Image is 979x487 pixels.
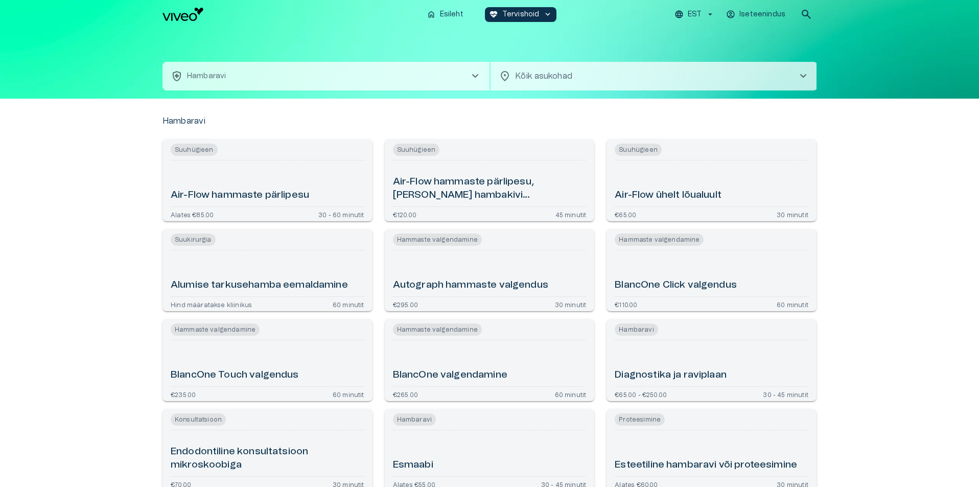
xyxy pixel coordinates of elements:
p: Hambaravi [187,71,226,82]
span: Suuhügieen [393,144,440,156]
span: Proteesimine [615,413,665,426]
a: Open service booking details [162,319,372,401]
span: Suuhügieen [171,144,218,156]
p: Esileht [440,9,463,20]
button: ecg_heartTervishoidkeyboard_arrow_down [485,7,557,22]
a: Open service booking details [162,229,372,311]
h6: Alumise tarkusehamba eemaldamine [171,279,348,292]
p: Iseteenindus [739,9,785,20]
a: Open service booking details [607,140,817,221]
p: Alates €55.00 [393,481,435,487]
p: €65.00 [615,211,636,217]
h6: Air-Flow hammaste pärlipesu [171,189,309,202]
span: keyboard_arrow_down [543,10,552,19]
p: 60 minutit [333,301,364,307]
p: 60 minutit [333,391,364,397]
a: Open service booking details [607,229,817,311]
p: €265.00 [393,391,418,397]
h6: Diagnostika ja raviplaan [615,368,727,382]
span: chevron_right [469,70,481,82]
p: 30 - 60 minutit [318,211,364,217]
a: Open service booking details [385,319,595,401]
button: Iseteenindus [725,7,788,22]
h6: BlancOne Click valgendus [615,279,737,292]
h6: Esteetiline hambaravi või proteesimine [615,458,797,472]
p: 60 minutit [777,301,808,307]
h6: Endodontiline konsultatsioon mikroskoobiga [171,445,364,472]
h6: BlancOne Touch valgendus [171,368,299,382]
span: Hammaste valgendamine [393,234,482,246]
a: Open service booking details [385,229,595,311]
p: Kõik asukohad [515,70,781,82]
a: Open service booking details [385,140,595,221]
p: 30 minutit [555,301,587,307]
p: Alates €85.00 [171,211,214,217]
p: €70.00 [171,481,191,487]
span: Hambaravi [615,323,658,336]
button: EST [673,7,716,22]
p: 30 minutit [777,211,808,217]
a: Navigate to homepage [162,8,418,21]
p: 60 minutit [555,391,587,397]
p: €110.00 [615,301,637,307]
span: chevron_right [797,70,809,82]
p: Hambaravi [162,115,205,127]
h6: BlancOne valgendamine [393,368,507,382]
a: Open service booking details [162,140,372,221]
p: Tervishoid [502,9,540,20]
span: home [427,10,436,19]
p: Alates €60.00 [615,481,658,487]
span: Konsultatsioon [171,413,226,426]
button: homeEsileht [423,7,469,22]
span: Hammaste valgendamine [393,323,482,336]
button: open search modal [796,4,817,25]
span: health_and_safety [171,70,183,82]
p: €120.00 [393,211,416,217]
p: €295.00 [393,301,418,307]
span: location_on [499,70,511,82]
p: 30 - 45 minutit [541,481,587,487]
p: €235.00 [171,391,196,397]
img: Viveo logo [162,8,203,21]
h6: Air-Flow hammaste pärlipesu, [PERSON_NAME] hambakivi eemaldamiseta [393,175,587,202]
button: health_and_safetyHambaravichevron_right [162,62,489,90]
span: Suukirurgia [171,234,216,246]
h6: Esmaabi [393,458,433,472]
span: Hammaste valgendamine [171,323,260,336]
span: Hambaravi [393,413,436,426]
p: 30 minutit [777,481,808,487]
p: EST [688,9,702,20]
span: ecg_heart [489,10,498,19]
h6: Autograph hammaste valgendus [393,279,548,292]
span: search [800,8,812,20]
p: 30 - 45 minutit [763,391,808,397]
p: €65.00 - €250.00 [615,391,667,397]
span: Hammaste valgendamine [615,234,704,246]
p: Hind määratakse kliinikus [171,301,252,307]
p: 30 minutit [333,481,364,487]
h6: Air-Flow ühelt lõualuult [615,189,721,202]
a: Open service booking details [607,319,817,401]
span: Suuhügieen [615,144,662,156]
p: 45 minutit [555,211,587,217]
